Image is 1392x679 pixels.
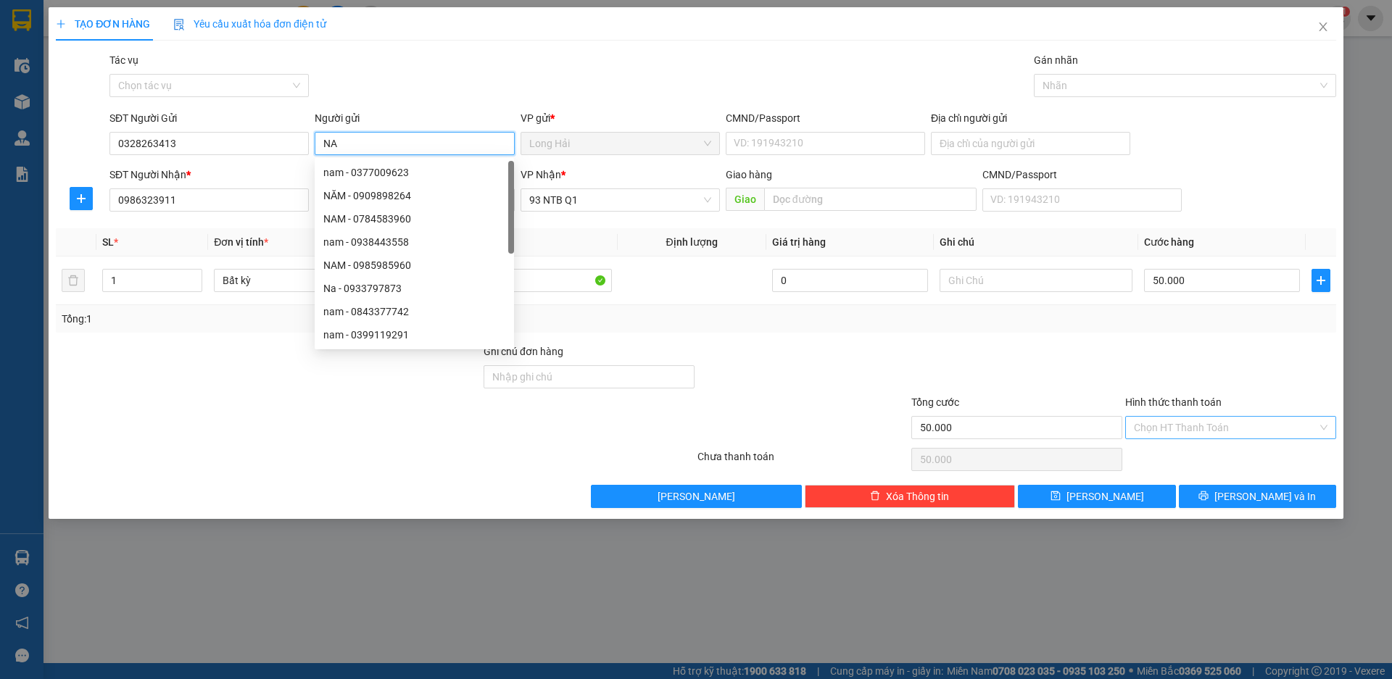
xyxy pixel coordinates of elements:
[521,169,561,180] span: VP Nhận
[529,189,711,211] span: 93 NTB Q1
[109,167,309,183] div: SĐT Người Nhận
[62,269,85,292] button: delete
[124,14,159,29] span: Nhận:
[1125,396,1222,408] label: Hình thức thanh toán
[772,236,826,248] span: Giá trị hàng
[1179,485,1336,508] button: printer[PERSON_NAME] và In
[315,230,514,254] div: nam - 0938443558
[418,269,611,292] input: VD: Bàn, Ghế
[56,19,66,29] span: plus
[726,188,764,211] span: Giao
[870,491,880,502] span: delete
[323,327,505,343] div: nam - 0399119291
[1312,275,1330,286] span: plus
[109,54,138,66] label: Tác vụ
[223,270,398,291] span: Bất kỳ
[666,236,718,248] span: Định lượng
[886,488,949,504] span: Xóa Thông tin
[12,67,114,102] div: 68A DG SO 1 LH
[521,110,720,126] div: VP gửi
[1303,7,1343,48] button: Close
[315,161,514,184] div: nam - 0377009623
[529,133,711,154] span: Long Hải
[102,236,114,248] span: SL
[911,396,959,408] span: Tổng cước
[62,311,537,327] div: Tổng: 1
[315,110,514,126] div: Người gửi
[315,277,514,300] div: Na - 0933797873
[12,14,35,29] span: Gửi:
[591,485,802,508] button: [PERSON_NAME]
[726,110,925,126] div: CMND/Passport
[764,188,977,211] input: Dọc đường
[484,365,695,388] input: Ghi chú đơn hàng
[934,228,1138,257] th: Ghi chú
[173,19,185,30] img: icon
[772,269,928,292] input: 0
[70,187,93,210] button: plus
[1198,491,1209,502] span: printer
[323,234,505,250] div: nam - 0938443558
[323,188,505,204] div: NĂM - 0909898264
[12,12,114,30] div: Long Hải
[1018,485,1175,508] button: save[PERSON_NAME]
[173,18,326,30] span: Yêu cầu xuất hóa đơn điện tử
[1214,488,1316,504] span: [PERSON_NAME] và In
[12,30,114,47] div: HOÀNG
[323,257,505,273] div: NAM - 0985985960
[214,236,268,248] span: Đơn vị tính
[323,304,505,320] div: nam - 0843377742
[1144,236,1194,248] span: Cước hàng
[323,164,505,180] div: nam - 0377009623
[315,207,514,230] div: NAM - 0784583960
[696,449,910,474] div: Chưa thanh toán
[484,346,563,357] label: Ghi chú đơn hàng
[726,169,772,180] span: Giao hàng
[323,280,505,296] div: Na - 0933797873
[1317,21,1329,33] span: close
[658,488,735,504] span: [PERSON_NAME]
[1312,269,1330,292] button: plus
[70,193,92,204] span: plus
[315,184,514,207] div: NĂM - 0909898264
[805,485,1016,508] button: deleteXóa Thông tin
[1034,54,1078,66] label: Gán nhãn
[12,47,114,67] div: 0396357777
[940,269,1132,292] input: Ghi Chú
[1066,488,1144,504] span: [PERSON_NAME]
[931,110,1130,126] div: Địa chỉ người gửi
[982,167,1182,183] div: CMND/Passport
[124,12,225,47] div: 93 NTB Q1
[124,47,225,64] div: HÙNG
[315,300,514,323] div: nam - 0843377742
[323,211,505,227] div: NAM - 0784583960
[109,110,309,126] div: SĐT Người Gửi
[124,64,225,85] div: 0941280698
[1051,491,1061,502] span: save
[931,132,1130,155] input: Địa chỉ của người gửi
[315,254,514,277] div: NAM - 0985985960
[315,323,514,346] div: nam - 0399119291
[56,18,150,30] span: TẠO ĐƠN HÀNG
